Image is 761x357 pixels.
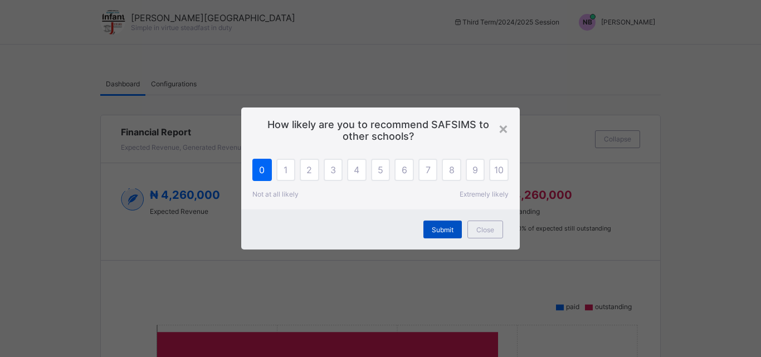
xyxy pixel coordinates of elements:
span: 3 [330,164,336,175]
span: 4 [354,164,359,175]
span: Close [476,226,494,234]
span: 8 [449,164,455,175]
span: 2 [306,164,312,175]
span: 9 [472,164,478,175]
div: 0 [252,159,272,181]
span: Extremely likely [460,190,509,198]
span: How likely are you to recommend SAFSIMS to other schools? [258,119,503,142]
span: 1 [284,164,287,175]
span: Not at all likely [252,190,299,198]
span: Submit [432,226,453,234]
span: 5 [378,164,383,175]
div: × [498,119,509,138]
span: 10 [494,164,504,175]
span: 6 [402,164,407,175]
span: 7 [426,164,431,175]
